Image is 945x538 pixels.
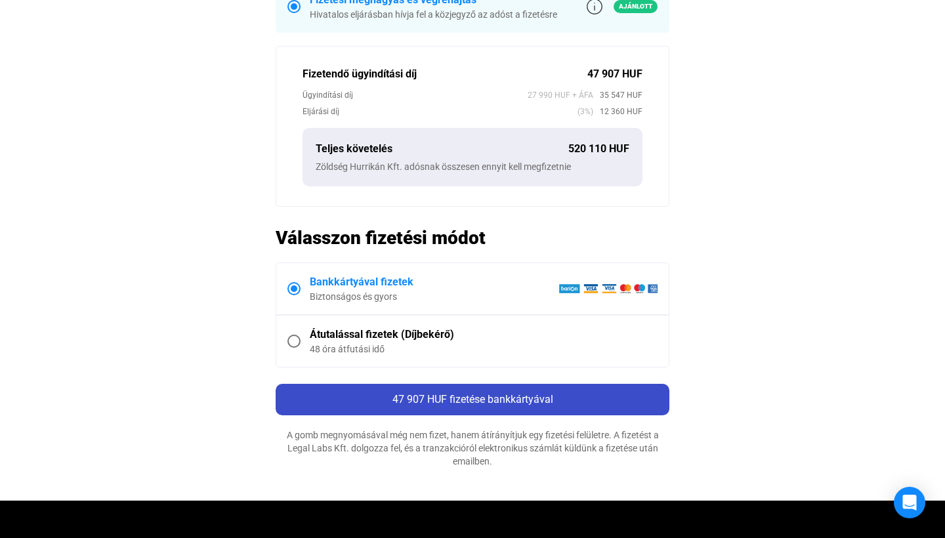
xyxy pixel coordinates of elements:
[577,105,593,118] span: (3%)
[894,487,925,518] div: Open Intercom Messenger
[568,141,629,157] div: 520 110 HUF
[303,105,577,118] div: Eljárási díj
[310,274,558,290] div: Bankkártyával fizetek
[316,160,629,173] div: Zöldség Hurrikán Kft. adósnak összesen ennyit kell megfizetnie
[303,89,528,102] div: Ügyindítási díj
[587,66,642,82] div: 47 907 HUF
[276,226,669,249] h2: Válasszon fizetési módot
[303,66,587,82] div: Fizetendő ügyindítási díj
[593,105,642,118] span: 12 360 HUF
[392,393,553,405] span: 47 907 HUF fizetése bankkártyával
[310,290,558,303] div: Biztonságos és gyors
[310,8,557,21] div: Hivatalos eljárásban hívja fel a közjegyző az adóst a fizetésre
[276,428,669,468] div: A gomb megnyomásával még nem fizet, hanem átírányítjuk egy fizetési felületre. A fizetést a Legal...
[528,89,593,102] span: 27 990 HUF + ÁFA
[310,327,658,342] div: Átutalással fizetek (Díjbekérő)
[593,89,642,102] span: 35 547 HUF
[316,141,568,157] div: Teljes követelés
[276,384,669,415] button: 47 907 HUF fizetése bankkártyával
[310,342,658,356] div: 48 óra átfutási idő
[558,283,658,294] img: barion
